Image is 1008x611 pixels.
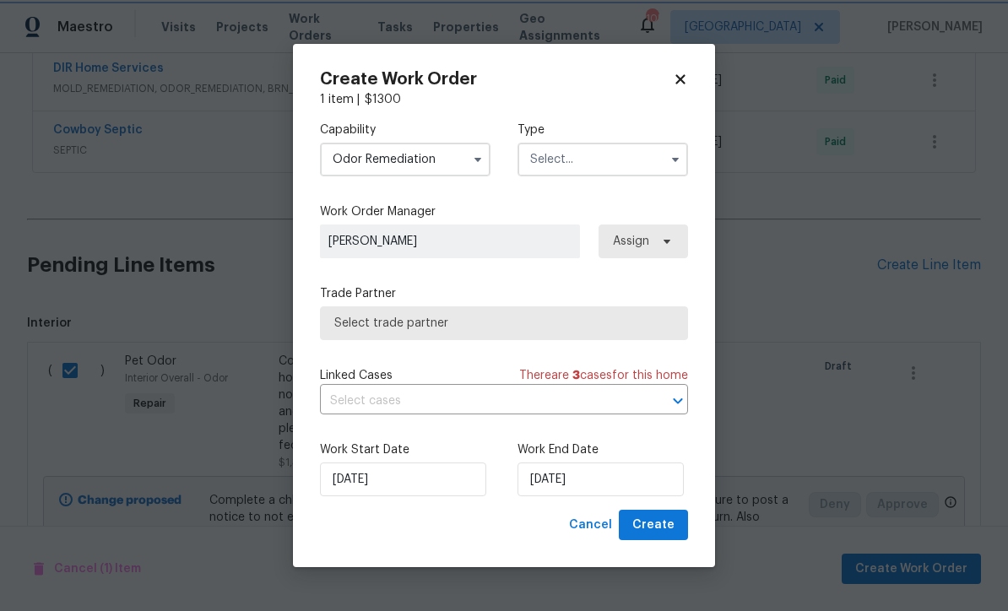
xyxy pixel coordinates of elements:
span: Linked Cases [320,367,393,384]
button: Show options [468,149,488,170]
span: [PERSON_NAME] [328,233,572,250]
button: Show options [665,149,686,170]
span: Select trade partner [334,315,674,332]
label: Work End Date [518,441,688,458]
input: Select... [518,143,688,176]
h2: Create Work Order [320,71,673,88]
span: Assign [613,233,649,250]
span: There are case s for this home [519,367,688,384]
input: Select cases [320,388,641,414]
input: M/D/YYYY [518,462,684,496]
input: M/D/YYYY [320,462,486,496]
input: Select... [320,143,490,176]
label: Work Order Manager [320,203,688,220]
span: Create [632,515,675,536]
button: Cancel [562,510,619,541]
span: Cancel [569,515,612,536]
label: Trade Partner [320,285,688,302]
label: Work Start Date [320,441,490,458]
label: Capability [320,122,490,138]
div: 1 item | [320,91,688,108]
span: $ 1300 [365,94,401,105]
button: Open [666,389,690,413]
button: Create [619,510,688,541]
label: Type [518,122,688,138]
span: 3 [572,370,580,381]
